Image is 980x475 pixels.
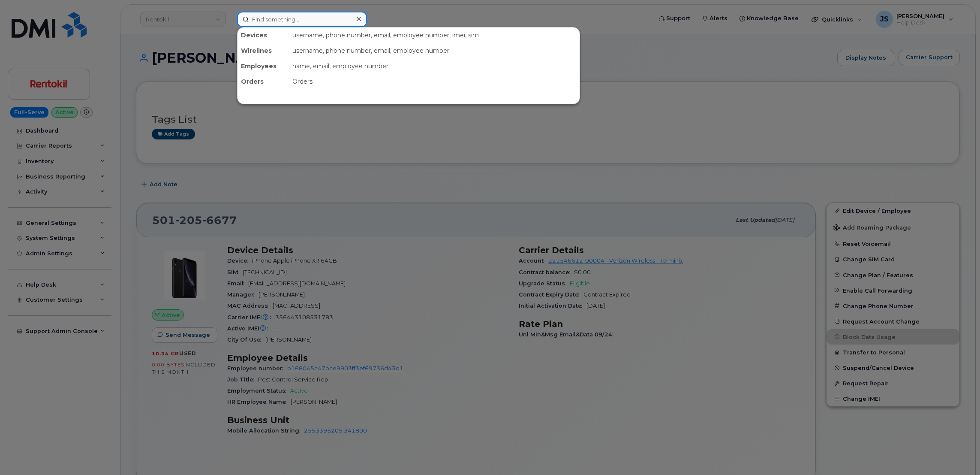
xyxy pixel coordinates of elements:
div: name, email, employee number [289,58,580,74]
div: Wirelines [237,43,289,58]
div: username, phone number, email, employee number, imei, sim [289,27,580,43]
div: Orders [289,74,580,89]
div: username, phone number, email, employee number [289,43,580,58]
iframe: Messenger Launcher [943,438,974,469]
div: Orders [237,74,289,89]
div: Employees [237,58,289,74]
div: Devices [237,27,289,43]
